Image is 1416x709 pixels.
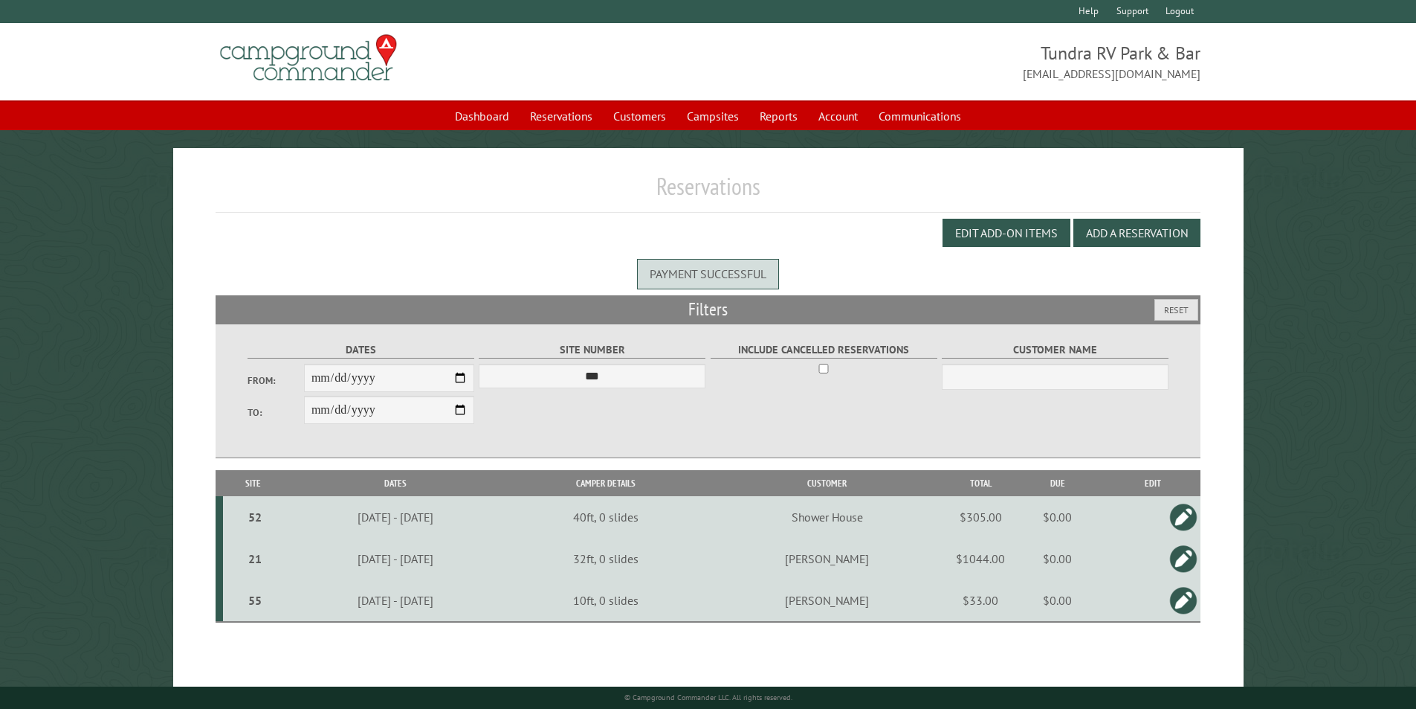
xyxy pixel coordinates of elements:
[508,470,703,496] th: Camper Details
[942,341,1168,359] label: Customer Name
[637,259,779,289] div: Payment successful
[446,102,518,130] a: Dashboard
[479,341,705,359] label: Site Number
[283,470,508,496] th: Dates
[1105,470,1200,496] th: Edit
[216,172,1201,213] h1: Reservations
[1010,496,1105,538] td: $0.00
[1010,538,1105,580] td: $0.00
[711,341,937,359] label: Include Cancelled Reservations
[216,29,401,87] img: Campground Commander
[951,470,1010,496] th: Total
[943,219,1070,247] button: Edit Add-on Items
[521,102,601,130] a: Reservations
[1010,580,1105,622] td: $0.00
[1154,299,1198,321] button: Reset
[229,510,281,524] div: 52
[870,102,970,130] a: Communications
[703,580,951,622] td: [PERSON_NAME]
[248,405,304,420] label: To:
[951,538,1010,580] td: $1044.00
[703,538,951,580] td: [PERSON_NAME]
[809,102,867,130] a: Account
[703,470,951,496] th: Customer
[285,551,505,566] div: [DATE] - [DATE]
[624,693,792,702] small: © Campground Commander LLC. All rights reserved.
[751,102,806,130] a: Reports
[703,496,951,538] td: Shower House
[285,510,505,524] div: [DATE] - [DATE]
[229,551,281,566] div: 21
[223,470,283,496] th: Site
[248,373,304,388] label: From:
[248,341,474,359] label: Dates
[951,580,1010,622] td: $33.00
[508,496,703,538] td: 40ft, 0 slides
[1073,219,1200,247] button: Add a Reservation
[508,580,703,622] td: 10ft, 0 slides
[508,538,703,580] td: 32ft, 0 slides
[678,102,748,130] a: Campsites
[604,102,675,130] a: Customers
[1010,470,1105,496] th: Due
[951,496,1010,538] td: $305.00
[229,593,281,608] div: 55
[216,295,1201,324] h2: Filters
[285,593,505,608] div: [DATE] - [DATE]
[708,41,1201,83] span: Tundra RV Park & Bar [EMAIL_ADDRESS][DOMAIN_NAME]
